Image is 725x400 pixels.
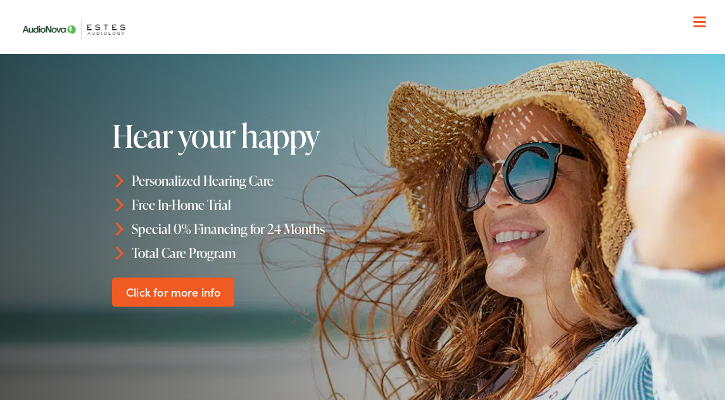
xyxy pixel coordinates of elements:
[112,193,475,217] li: Free In-Home Trial
[24,51,710,90] a: What We Offer
[112,169,475,193] li: Personalized Hearing Care
[112,277,234,307] a: Click for more info
[112,217,475,241] li: Special 0% Financing for 24 Months
[112,240,475,264] li: Total Care Program
[112,118,475,153] h1: Hear your happy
